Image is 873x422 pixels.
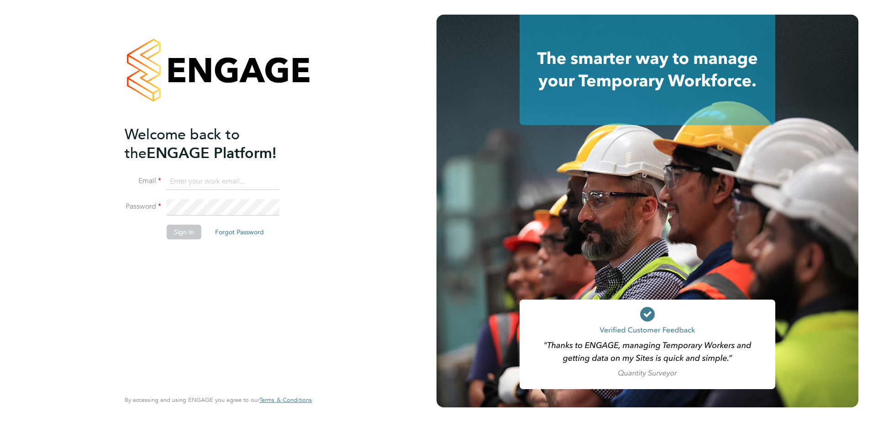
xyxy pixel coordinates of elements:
[125,202,161,211] label: Password
[125,176,161,186] label: Email
[125,126,240,162] span: Welcome back to the
[167,225,201,239] button: Sign In
[125,125,303,163] h2: ENGAGE Platform!
[259,396,312,404] a: Terms & Conditions
[208,225,271,239] button: Forgot Password
[167,174,279,190] input: Enter your work email...
[125,396,312,404] span: By accessing and using ENGAGE you agree to our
